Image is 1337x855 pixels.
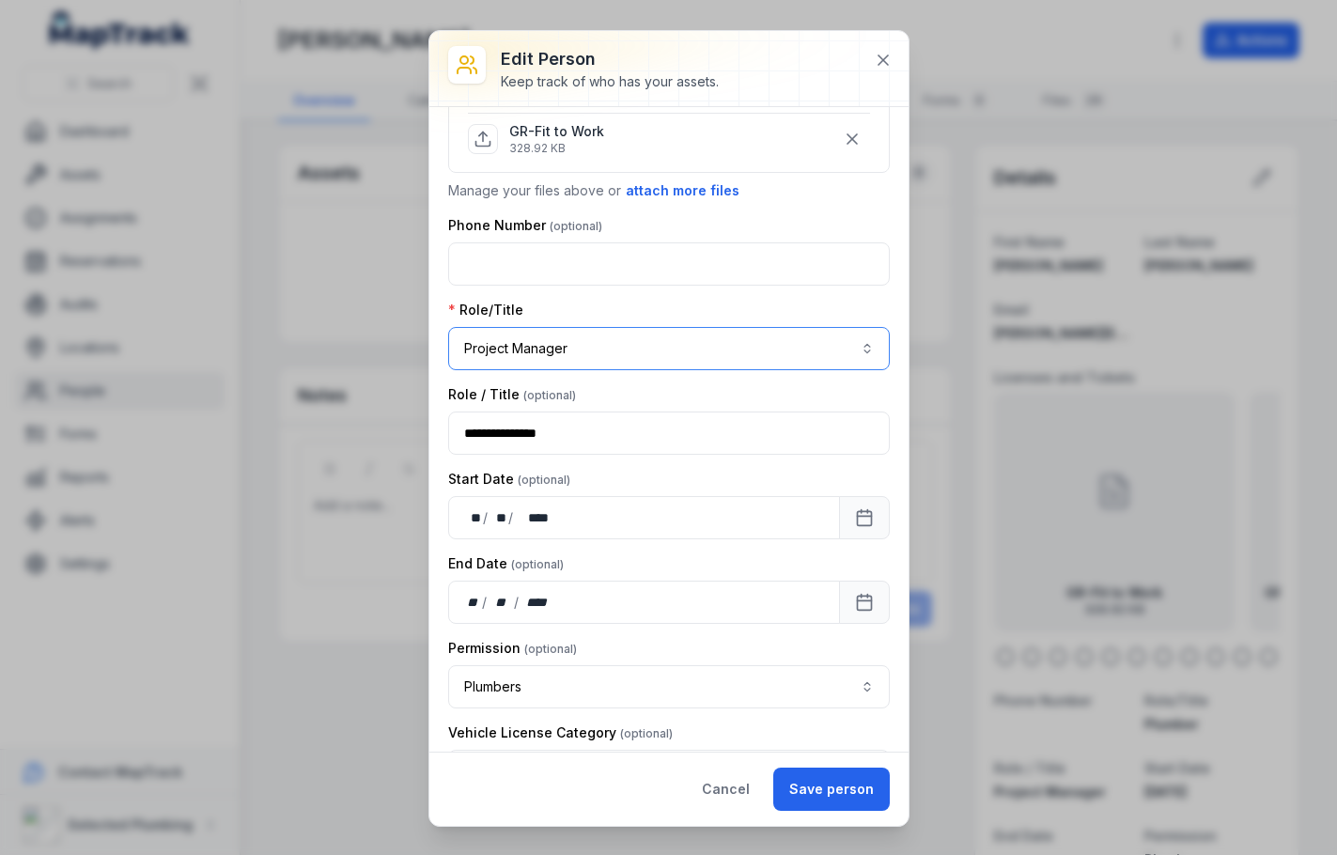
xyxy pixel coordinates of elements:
label: Phone Number [448,216,602,235]
div: / [514,593,521,612]
div: Keep track of who has your assets. [501,72,719,91]
div: year, [521,593,555,612]
button: Plumbers [448,665,890,708]
div: / [508,508,515,527]
div: year, [515,508,551,527]
button: Calendar [839,496,890,539]
button: Calendar [839,581,890,624]
button: C [448,750,890,793]
button: Save person [773,768,890,811]
button: Project Manager [448,327,890,370]
p: GR-Fit to Work [509,122,604,141]
div: day, [464,593,483,612]
h3: Edit person [501,46,719,72]
button: Cancel [686,768,766,811]
label: Permission [448,639,577,658]
div: month, [490,508,508,527]
label: End Date [448,554,564,573]
label: Role / Title [448,385,576,404]
label: Start Date [448,470,570,489]
p: Manage your files above or [448,180,890,201]
div: month, [489,593,514,612]
div: / [482,593,489,612]
label: Vehicle License Category [448,723,673,742]
button: attach more files [625,180,740,201]
label: Role/Title [448,301,523,319]
div: day, [464,508,483,527]
div: / [483,508,490,527]
p: 328.92 KB [509,141,604,156]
